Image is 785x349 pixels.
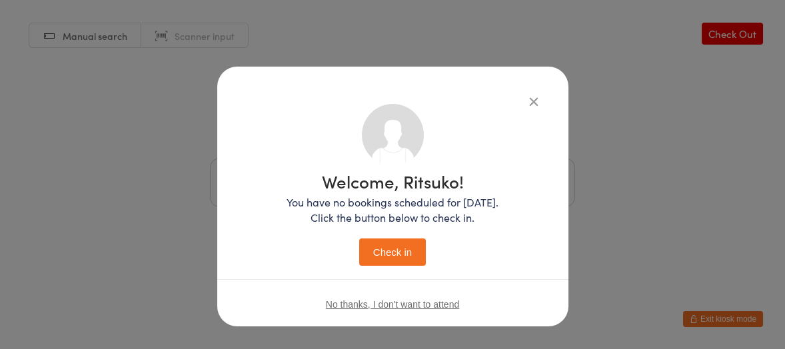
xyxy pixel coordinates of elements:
[362,104,424,166] img: no_photo.png
[359,238,426,266] button: Check in
[287,173,498,190] h1: Welcome, Ritsuko!
[326,299,459,310] button: No thanks, I don't want to attend
[287,194,498,225] p: You have no bookings scheduled for [DATE]. Click the button below to check in.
